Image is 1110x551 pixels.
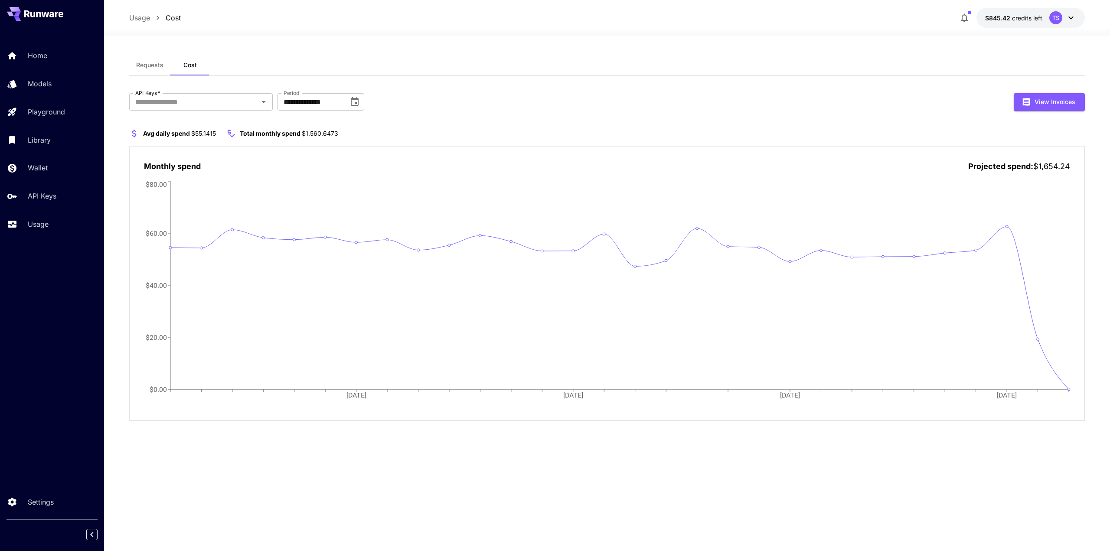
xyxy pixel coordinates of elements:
[146,180,167,188] tspan: $80.00
[28,78,52,89] p: Models
[146,281,167,289] tspan: $40.00
[1014,97,1085,105] a: View Invoices
[146,229,167,237] tspan: $60.00
[985,13,1042,23] div: $845.41659
[985,14,1012,22] span: $845.42
[136,61,163,69] span: Requests
[129,13,181,23] nav: breadcrumb
[1049,11,1062,24] div: TS
[166,13,181,23] a: Cost
[968,162,1033,171] span: Projected spend:
[150,385,167,394] tspan: $0.00
[1014,93,1085,111] button: View Invoices
[28,219,49,229] p: Usage
[346,93,363,111] button: Choose date, selected date is Sep 1, 2025
[780,391,800,399] tspan: [DATE]
[998,391,1018,399] tspan: [DATE]
[564,391,584,399] tspan: [DATE]
[1033,162,1070,171] span: $1,654.24
[28,50,47,61] p: Home
[28,497,54,507] p: Settings
[284,89,300,97] label: Period
[240,130,300,137] span: Total monthly spend
[135,89,160,97] label: API Keys
[146,333,167,342] tspan: $20.00
[28,163,48,173] p: Wallet
[144,160,201,172] p: Monthly spend
[183,61,197,69] span: Cost
[28,107,65,117] p: Playground
[86,529,98,540] button: Collapse sidebar
[346,391,366,399] tspan: [DATE]
[976,8,1085,28] button: $845.41659TS
[129,13,150,23] a: Usage
[143,130,190,137] span: Avg daily spend
[28,135,51,145] p: Library
[93,527,104,542] div: Collapse sidebar
[302,130,338,137] span: $1,560.6473
[191,130,216,137] span: $55.1415
[28,191,56,201] p: API Keys
[1012,14,1042,22] span: credits left
[258,96,270,108] button: Open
